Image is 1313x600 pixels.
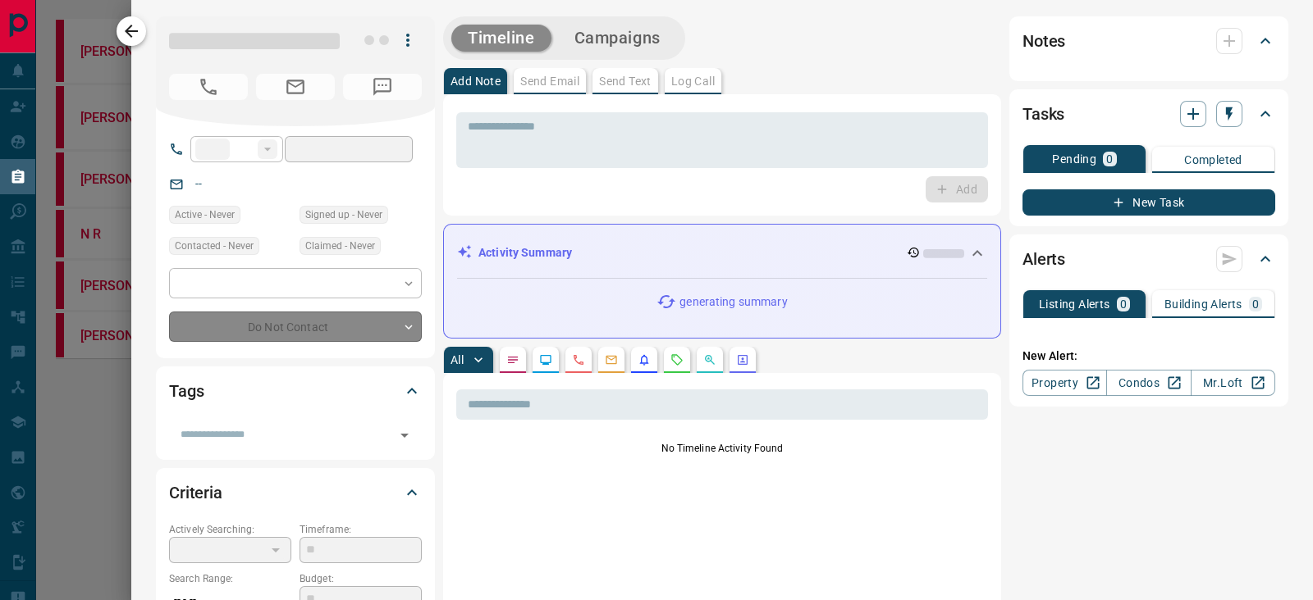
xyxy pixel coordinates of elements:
[175,238,254,254] span: Contacted - Never
[305,207,382,223] span: Signed up - Never
[457,238,987,268] div: Activity Summary
[1022,239,1275,279] div: Alerts
[169,371,422,411] div: Tags
[638,353,651,366] svg: Listing Alerts
[169,311,422,342] div: Do Not Contact
[670,353,684,366] svg: Requests
[1022,21,1275,61] div: Notes
[1022,28,1065,54] h2: Notes
[1164,298,1242,310] p: Building Alerts
[300,571,422,586] p: Budget:
[736,353,749,366] svg: Agent Actions
[558,25,677,52] button: Campaigns
[1106,153,1113,165] p: 0
[1184,154,1242,166] p: Completed
[169,378,204,404] h2: Tags
[1022,101,1064,127] h2: Tasks
[456,441,988,456] p: No Timeline Activity Found
[1022,189,1275,216] button: New Task
[393,424,416,447] button: Open
[175,207,235,223] span: Active - Never
[343,74,422,100] span: No Number
[300,522,422,537] p: Timeframe:
[605,353,618,366] svg: Emails
[195,177,202,190] a: --
[506,353,519,366] svg: Notes
[679,293,787,311] p: generating summary
[169,571,291,586] p: Search Range:
[451,75,501,87] p: Add Note
[1120,298,1127,310] p: 0
[703,353,716,366] svg: Opportunities
[1191,370,1275,396] a: Mr.Loft
[572,353,585,366] svg: Calls
[1022,370,1107,396] a: Property
[1252,298,1259,310] p: 0
[1022,94,1275,134] div: Tasks
[539,353,552,366] svg: Lead Browsing Activity
[451,25,551,52] button: Timeline
[169,473,422,512] div: Criteria
[1022,348,1275,365] p: New Alert:
[1052,153,1096,165] p: Pending
[451,354,464,366] p: All
[1039,298,1110,310] p: Listing Alerts
[169,522,291,537] p: Actively Searching:
[478,244,572,261] p: Activity Summary
[169,480,222,506] h2: Criteria
[1022,246,1065,272] h2: Alerts
[305,238,375,254] span: Claimed - Never
[1106,370,1191,396] a: Condos
[169,74,248,100] span: No Number
[256,74,335,100] span: No Email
